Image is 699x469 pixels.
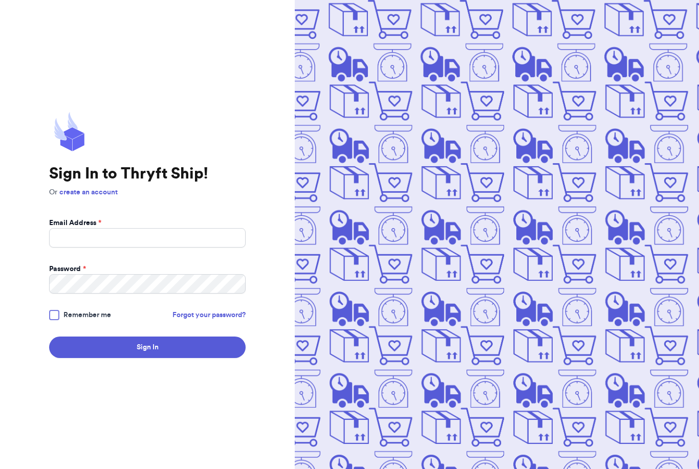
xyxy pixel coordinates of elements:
[59,189,118,196] a: create an account
[49,337,246,358] button: Sign In
[63,310,111,320] span: Remember me
[172,310,246,320] a: Forgot your password?
[49,218,101,228] label: Email Address
[49,187,246,197] p: Or
[49,264,86,274] label: Password
[49,165,246,183] h1: Sign In to Thryft Ship!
